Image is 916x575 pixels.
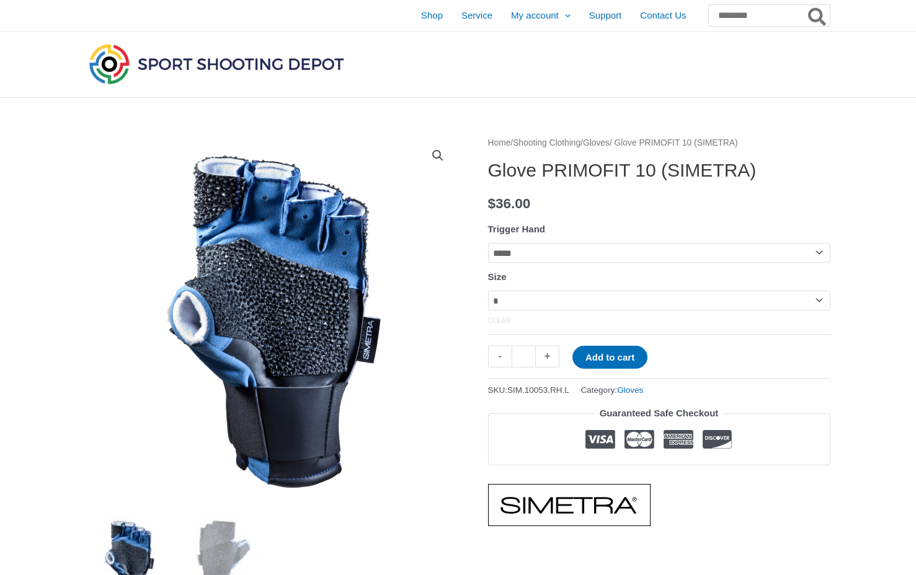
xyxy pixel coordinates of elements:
[513,138,580,147] a: Shooting Clothing
[595,405,724,422] legend: Guaranteed Safe Checkout
[806,5,830,26] button: Search
[617,385,643,395] a: Gloves
[86,135,458,507] img: Glove PRIMOFIT 10
[488,196,496,211] span: $
[488,382,569,398] span: SKU:
[427,144,449,167] a: View full-screen image gallery
[572,346,647,369] button: Add to cart
[488,484,651,526] a: SIMETRA
[581,382,644,398] span: Category:
[488,135,830,151] nav: Breadcrumb
[583,138,610,147] a: Gloves
[507,385,569,395] span: SIM.10053.RH.L
[488,159,830,182] h1: Glove PRIMOFIT 10 (SIMETRA)
[488,196,531,211] bdi: 36.00
[488,317,512,324] a: Clear options
[488,271,507,282] label: Size
[488,224,546,234] label: Trigger Hand
[536,346,559,367] a: +
[86,41,347,87] img: Sport Shooting Depot
[488,138,511,147] a: Home
[512,346,536,367] input: Product quantity
[488,346,512,367] a: -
